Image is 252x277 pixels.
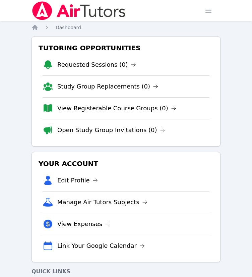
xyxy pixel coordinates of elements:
h4: Quick Links [31,268,220,276]
a: View Registerable Course Groups (0) [57,104,176,113]
a: Open Study Group Invitations (0) [57,125,165,135]
a: Link Your Google Calendar [57,241,145,251]
img: Air Tutors [31,1,126,20]
a: Dashboard [56,24,81,31]
a: Study Group Replacements (0) [57,82,158,91]
span: Dashboard [56,25,81,30]
h3: Your Account [37,158,215,170]
h3: Tutoring Opportunities [37,42,215,54]
a: Edit Profile [57,176,98,185]
a: Manage Air Tutors Subjects [57,198,147,207]
nav: Breadcrumb [31,24,220,31]
a: Requested Sessions (0) [57,60,136,69]
a: View Expenses [57,219,110,229]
